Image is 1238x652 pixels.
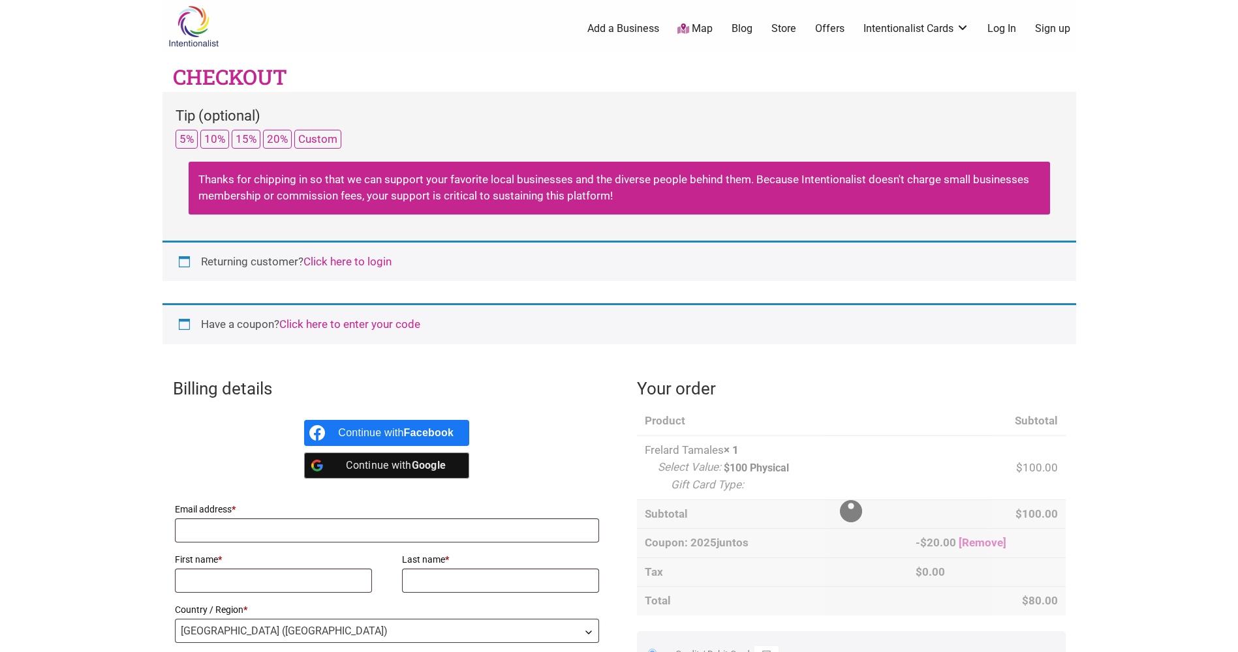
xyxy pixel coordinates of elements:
button: Custom [294,130,341,149]
div: Returning customer? [162,241,1076,282]
label: Country / Region [175,600,600,619]
div: Thanks for chipping in so that we can support your favorite local businesses and the diverse peop... [189,162,1050,215]
button: 20% [263,130,292,149]
b: Facebook [404,427,454,438]
div: Continue with [338,452,454,479]
div: Have a coupon? [162,303,1076,344]
a: Continue with <b>Facebook</b> [304,420,469,446]
a: Blog [732,22,752,36]
div: Tip (optional) [176,105,1063,130]
a: Intentionalist Cards [863,22,969,36]
a: Add a Business [587,22,659,36]
a: Enter your coupon code [279,318,420,331]
a: Map [677,22,713,37]
button: 5% [176,130,198,149]
a: Sign up [1035,22,1070,36]
h1: Checkout [173,63,287,92]
a: Offers [815,22,844,36]
img: Intentionalist [162,5,224,48]
button: 15% [232,130,260,149]
h3: Your order [637,377,1066,400]
b: Google [412,459,446,471]
h3: Billing details [173,377,602,400]
label: Last name [402,550,600,569]
label: Email address [175,500,600,518]
label: First name [175,550,373,569]
span: Country / Region [175,619,600,643]
a: Continue with <b>Google</b> [304,452,469,479]
a: Log In [987,22,1016,36]
button: 10% [200,130,229,149]
span: United States (US) [176,619,599,642]
a: Click here to login [303,255,392,268]
a: Store [771,22,796,36]
div: Continue with [338,420,454,446]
